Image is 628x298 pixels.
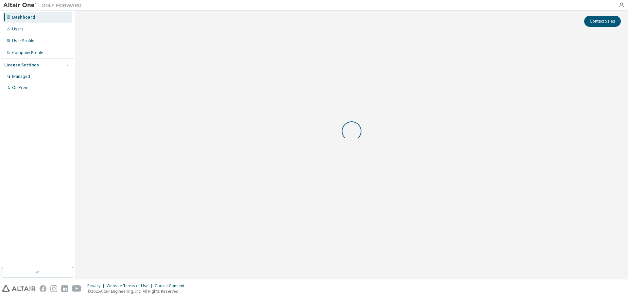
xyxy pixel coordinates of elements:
img: linkedin.svg [61,285,68,292]
img: youtube.svg [72,285,81,292]
div: License Settings [4,62,39,68]
div: Privacy [87,283,107,289]
button: Contact Sales [584,16,621,27]
div: Managed [12,74,30,79]
div: Website Terms of Use [107,283,155,289]
img: facebook.svg [40,285,46,292]
div: Cookie Consent [155,283,188,289]
img: Altair One [3,2,85,9]
p: © 2025 Altair Engineering, Inc. All Rights Reserved. [87,289,188,294]
div: On Prem [12,85,28,90]
div: User Profile [12,38,34,44]
div: Company Profile [12,50,43,55]
div: Users [12,26,24,32]
img: altair_logo.svg [2,285,36,292]
div: Dashboard [12,15,35,20]
img: instagram.svg [50,285,57,292]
